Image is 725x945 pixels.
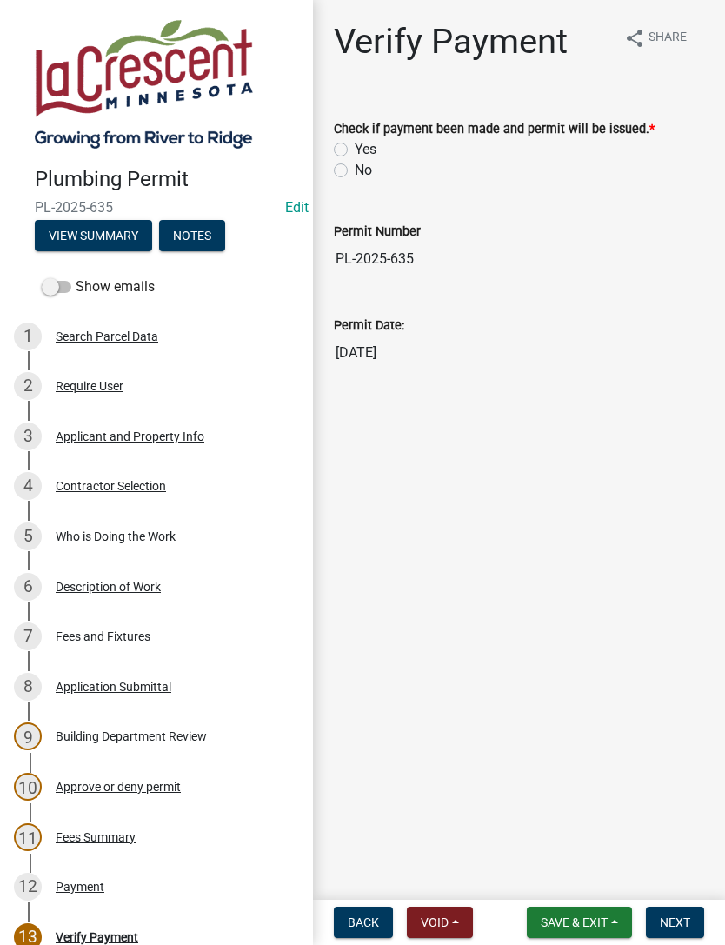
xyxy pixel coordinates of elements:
a: Edit [285,199,309,216]
wm-modal-confirm: Summary [35,230,152,243]
div: Application Submittal [56,681,171,693]
div: Payment [56,881,104,893]
div: 5 [14,522,42,550]
wm-modal-confirm: Notes [159,230,225,243]
button: Void [407,907,473,938]
span: Save & Exit [541,915,608,929]
div: 2 [14,372,42,400]
span: Share [649,28,687,49]
div: Require User [56,380,123,392]
div: Fees and Fixtures [56,630,150,642]
label: Yes [355,139,376,160]
div: 6 [14,573,42,601]
div: 9 [14,722,42,750]
div: Applicant and Property Info [56,430,204,443]
label: Permit Number [334,226,421,238]
button: shareShare [610,21,701,55]
div: 4 [14,472,42,500]
div: Search Parcel Data [56,330,158,343]
button: Save & Exit [527,907,632,938]
button: Notes [159,220,225,251]
button: View Summary [35,220,152,251]
i: share [624,28,645,49]
div: 1 [14,323,42,350]
div: 10 [14,773,42,801]
div: 12 [14,873,42,901]
div: 11 [14,823,42,851]
span: PL-2025-635 [35,199,278,216]
div: Fees Summary [56,831,136,843]
img: City of La Crescent, Minnesota [35,18,253,149]
wm-modal-confirm: Edit Application Number [285,199,309,216]
label: No [355,160,372,181]
div: Building Department Review [56,730,207,742]
div: 8 [14,673,42,701]
div: Contractor Selection [56,480,166,492]
div: Approve or deny permit [56,781,181,793]
button: Back [334,907,393,938]
button: Next [646,907,704,938]
div: Who is Doing the Work [56,530,176,542]
h1: Verify Payment [334,21,568,63]
label: Permit Date: [334,320,404,332]
div: Description of Work [56,581,161,593]
label: Check if payment been made and permit will be issued. [334,123,655,136]
span: Back [348,915,379,929]
span: Void [421,915,449,929]
span: Next [660,915,690,929]
h4: Plumbing Permit [35,167,299,192]
label: Show emails [42,276,155,297]
div: 7 [14,622,42,650]
div: 3 [14,423,42,450]
div: Verify Payment [56,931,138,943]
